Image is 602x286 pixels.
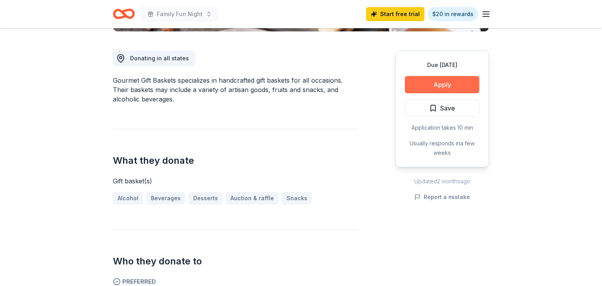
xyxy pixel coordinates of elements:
div: Updated 2 months ago [395,177,489,186]
span: Save [440,103,455,113]
a: Home [113,5,135,23]
div: Usually responds in a few weeks [405,139,479,157]
a: $20 in rewards [428,7,478,21]
button: Save [405,100,479,117]
div: Application takes 10 min [405,123,479,132]
span: Donating in all states [130,55,189,62]
a: Alcohol [113,192,143,205]
a: Snacks [282,192,312,205]
h2: What they donate [113,154,357,167]
button: Report a mistake [414,192,470,202]
div: Gourmet Gift Baskets specializes in handcrafted gift baskets for all occasions. Their baskets may... [113,76,357,104]
a: Desserts [189,192,223,205]
a: Start free trial [366,7,424,21]
span: Family Fun Night [157,9,203,19]
a: Beverages [146,192,185,205]
div: Due [DATE] [405,60,479,70]
div: Gift basket(s) [113,176,357,186]
h2: Who they donate to [113,255,357,268]
button: Family Fun Night [141,6,218,22]
a: Auction & raffle [226,192,279,205]
button: Apply [405,76,479,93]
